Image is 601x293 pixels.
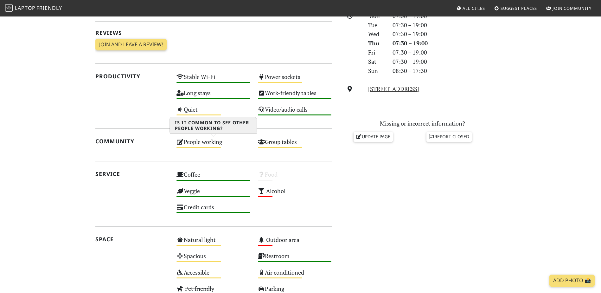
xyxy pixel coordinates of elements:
[266,187,285,195] s: Alcohol
[36,4,62,11] span: Friendly
[173,235,254,251] div: Natural light
[173,137,254,153] div: People working
[389,21,510,30] div: 07:30 – 19:00
[364,21,388,30] div: Tue
[339,119,506,128] p: Missing or incorrect information?
[95,39,167,51] a: Join and leave a review!
[15,4,35,11] span: Laptop
[185,285,214,292] s: Pet friendly
[364,57,388,66] div: Sat
[389,39,510,48] div: 07:30 – 19:00
[254,169,336,186] div: Food
[173,202,254,218] div: Credit cards
[5,4,13,12] img: LaptopFriendly
[95,29,332,36] h2: Reviews
[463,5,485,11] span: All Cities
[95,73,169,80] h2: Productivity
[254,88,336,104] div: Work-friendly tables
[254,104,336,120] div: Video/audio calls
[95,236,169,243] h2: Space
[364,48,388,57] div: Fri
[173,267,254,283] div: Accessible
[254,72,336,88] div: Power sockets
[5,3,62,14] a: LaptopFriendly LaptopFriendly
[364,66,388,75] div: Sun
[173,169,254,186] div: Coffee
[173,186,254,202] div: Veggie
[173,251,254,267] div: Spacious
[173,88,254,104] div: Long stays
[95,171,169,177] h2: Service
[354,132,393,141] a: Update page
[254,251,336,267] div: Restroom
[364,29,388,39] div: Wed
[254,137,336,153] div: Group tables
[454,3,488,14] a: All Cities
[501,5,537,11] span: Suggest Places
[173,104,254,120] div: Quiet
[389,29,510,39] div: 07:30 – 19:00
[544,3,594,14] a: Join Community
[389,48,510,57] div: 07:30 – 19:00
[95,138,169,145] h2: Community
[173,72,254,88] div: Stable Wi-Fi
[389,66,510,75] div: 08:30 – 17:30
[389,57,510,66] div: 07:30 – 19:00
[553,5,591,11] span: Join Community
[266,236,299,244] s: Outdoor area
[368,85,419,93] a: [STREET_ADDRESS]
[364,39,388,48] div: Thu
[426,132,472,141] a: Report closed
[170,117,257,134] h3: Is it common to see other people working?
[492,3,540,14] a: Suggest Places
[254,267,336,283] div: Air conditioned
